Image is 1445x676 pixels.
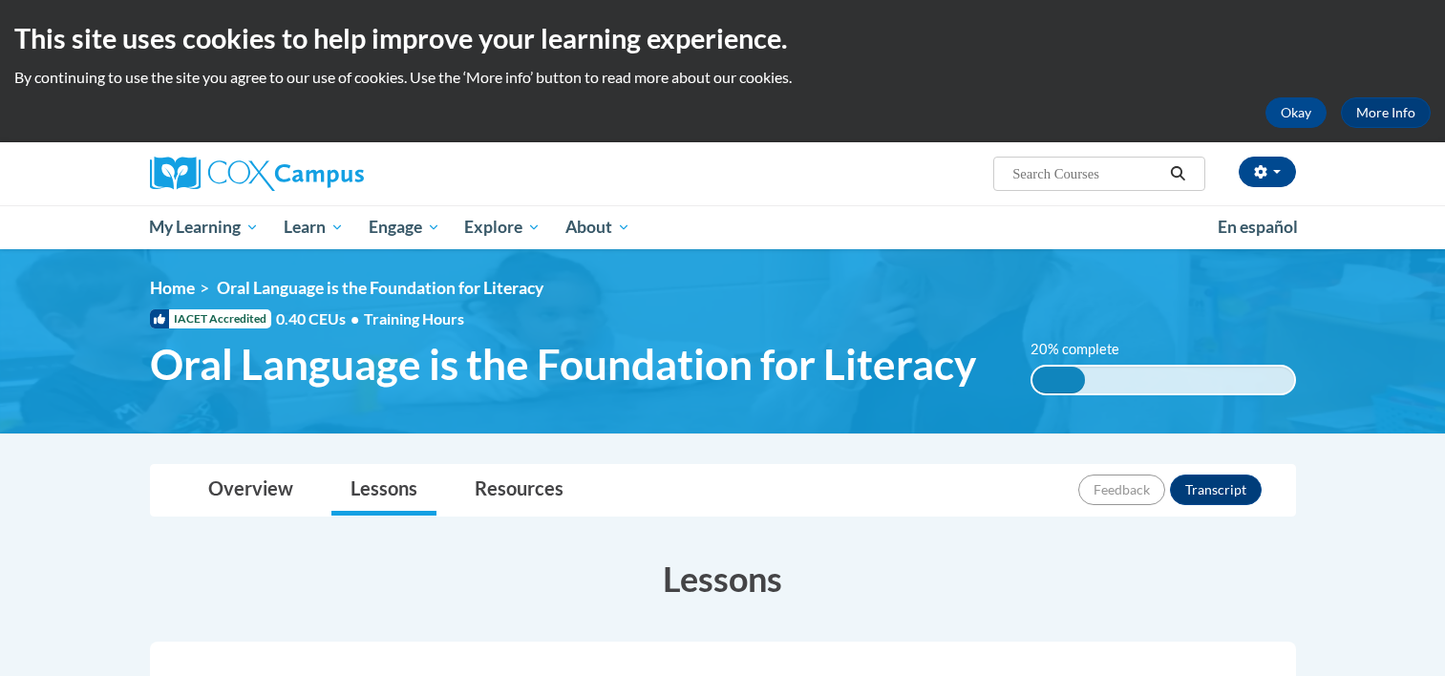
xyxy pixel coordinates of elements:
span: Oral Language is the Foundation for Literacy [217,278,543,298]
a: Resources [456,465,583,516]
span: Training Hours [364,309,464,327]
a: Home [150,278,195,298]
span: Engage [369,216,440,239]
a: About [553,205,643,249]
a: Lessons [331,465,436,516]
button: Account Settings [1239,157,1296,187]
span: About [565,216,630,239]
span: En español [1218,217,1298,237]
p: By continuing to use the site you agree to our use of cookies. Use the ‘More info’ button to read... [14,67,1431,88]
h3: Lessons [150,555,1296,602]
span: IACET Accredited [150,309,271,328]
button: Feedback [1078,475,1165,505]
input: Search Courses [1010,162,1163,185]
a: More Info [1341,97,1431,128]
h2: This site uses cookies to help improve your learning experience. [14,19,1431,57]
button: Search [1163,162,1192,185]
label: 20% complete [1031,339,1140,360]
button: Transcript [1170,475,1262,505]
span: Oral Language is the Foundation for Literacy [150,339,976,390]
img: Cox Campus [150,157,364,191]
span: Learn [284,216,344,239]
a: En español [1205,207,1310,247]
span: 0.40 CEUs [276,308,364,329]
div: Main menu [121,205,1325,249]
div: 20% complete [1032,367,1085,393]
a: Overview [189,465,312,516]
a: My Learning [138,205,272,249]
a: Learn [271,205,356,249]
button: Okay [1265,97,1327,128]
a: Engage [356,205,453,249]
span: Explore [464,216,541,239]
a: Explore [452,205,553,249]
span: My Learning [149,216,259,239]
a: Cox Campus [150,157,513,191]
span: • [351,309,359,327]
